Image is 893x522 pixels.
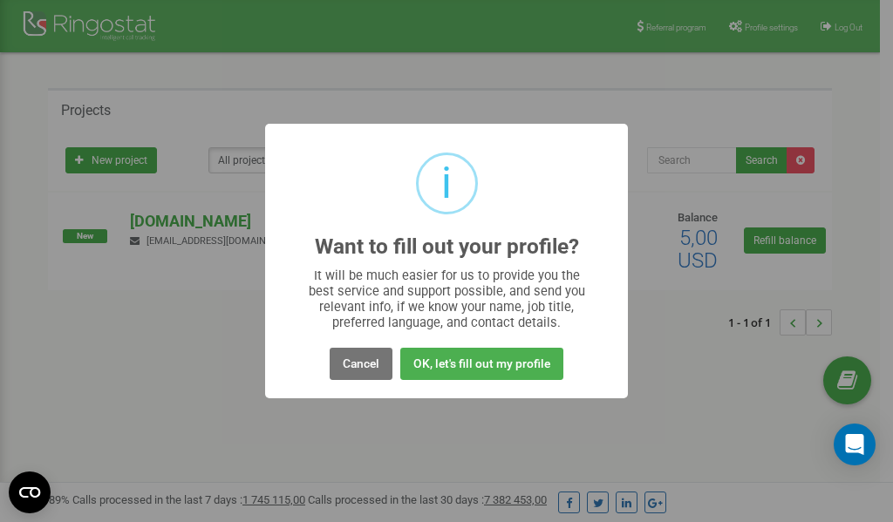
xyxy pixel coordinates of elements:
button: OK, let's fill out my profile [400,348,563,380]
div: i [441,155,452,212]
button: Cancel [330,348,392,380]
div: It will be much easier for us to provide you the best service and support possible, and send you ... [300,268,594,330]
div: Open Intercom Messenger [834,424,876,465]
h2: Want to fill out your profile? [315,235,579,259]
button: Open CMP widget [9,471,51,513]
